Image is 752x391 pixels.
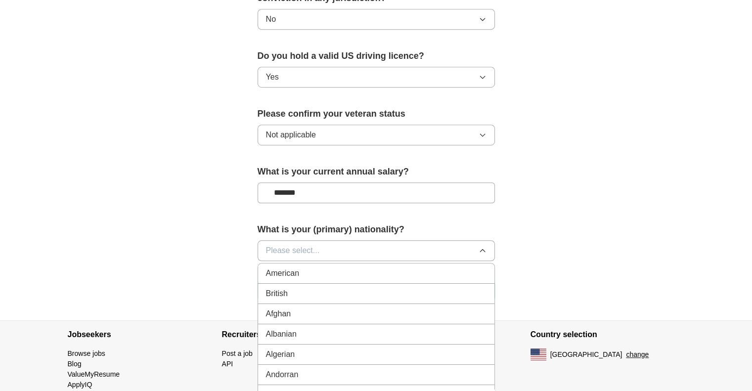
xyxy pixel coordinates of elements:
a: ApplyIQ [68,381,92,389]
span: Albanian [266,328,297,340]
button: Yes [258,67,495,87]
span: No [266,13,276,25]
label: Do you hold a valid US driving licence? [258,49,495,63]
button: No [258,9,495,30]
label: What is your (primary) nationality? [258,223,495,236]
img: US flag [531,348,546,360]
span: Andorran [266,369,299,381]
button: Please select... [258,240,495,261]
a: ValueMyResume [68,370,120,378]
span: Please select... [266,245,320,257]
a: Post a job [222,349,253,357]
span: Algerian [266,348,295,360]
span: American [266,267,300,279]
span: Yes [266,71,279,83]
h4: Country selection [531,321,685,348]
span: British [266,288,288,300]
span: Afghan [266,308,291,320]
a: Blog [68,360,82,368]
a: API [222,360,233,368]
label: Please confirm your veteran status [258,107,495,121]
span: [GEOGRAPHIC_DATA] [550,349,622,360]
a: Browse jobs [68,349,105,357]
button: Not applicable [258,125,495,145]
span: Not applicable [266,129,316,141]
button: change [626,349,649,360]
label: What is your current annual salary? [258,165,495,178]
